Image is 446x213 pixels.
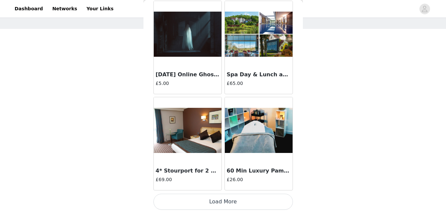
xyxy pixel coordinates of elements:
h3: 60 Min Luxury Pamper Package ([DATE]) [227,167,291,175]
img: 4* Stourport for 2 & Breakfast (1 Oct) [154,108,222,153]
a: Your Links [82,1,118,16]
h3: 4* Stourport for 2 & Breakfast ([DATE]) [156,167,220,175]
img: 60 Min Luxury Pamper Package (1 Oct) [225,108,293,153]
img: Spa Day & Lunch at Cadbury House (1 Oct) [225,12,293,57]
h4: £26.00 [227,176,291,183]
h3: Spa Day & Lunch at [GEOGRAPHIC_DATA] ([DATE]) [227,71,291,79]
button: Load More [153,194,293,210]
a: Dashboard [11,1,47,16]
div: avatar [421,4,428,14]
h4: £65.00 [227,80,291,87]
img: Halloween Online Ghost Games (1 Oct) [154,12,222,57]
h4: £5.00 [156,80,220,87]
h4: £69.00 [156,176,220,183]
a: Networks [48,1,81,16]
h3: [DATE] Online Ghost Games ([DATE]) [156,71,220,79]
